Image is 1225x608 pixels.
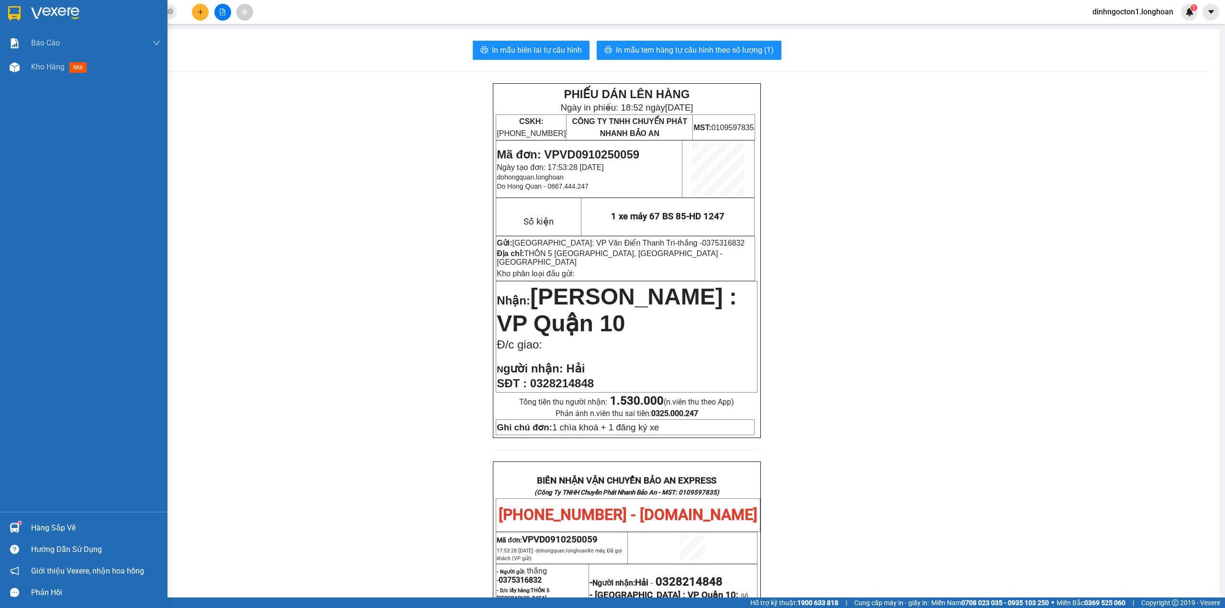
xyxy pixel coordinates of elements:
span: 0375316832 [499,575,542,585]
span: THÔN 5 [GEOGRAPHIC_DATA], [GEOGRAPHIC_DATA] - [GEOGRAPHIC_DATA] [497,249,723,266]
span: caret-down [1207,8,1215,16]
button: plus [192,4,209,21]
span: down [153,39,160,47]
span: VPVD0910250059 [522,534,598,545]
span: Mã đơn: VPVD0910250059 [497,148,639,161]
span: CÔNG TY TNHH CHUYỂN PHÁT NHANH BẢO AN [572,117,687,137]
sup: 1 [1191,4,1197,11]
strong: - [590,577,648,588]
span: - [648,578,656,587]
span: [PHONE_NUMBER] [497,117,566,137]
span: - [675,239,745,247]
span: Hải [635,577,648,588]
span: dohongquan.longhoan [497,548,622,562]
span: [PERSON_NAME] : VP Quận 10 [497,284,737,336]
div: Phản hồi [31,585,160,600]
span: plus [197,9,204,15]
span: Miền Nam [931,597,1049,608]
span: ⚪️ [1051,601,1054,605]
span: 17:53:28 [DATE] - [497,548,622,562]
strong: 0708 023 035 - 0935 103 250 [961,599,1049,607]
span: 0109597835 [134,45,194,54]
span: Do Hong Quan - 0867.444.247 [497,182,588,190]
img: logo-vxr [8,6,21,21]
strong: 0325.000.247 [651,409,698,418]
span: Ngày tạo đơn: 17:53:28 [DATE] [497,163,603,171]
span: printer [480,46,488,55]
span: Nhận: [497,294,530,307]
span: In mẫu tem hàng tự cấu hình theo số lượng (1) [616,44,774,56]
strong: 1900 633 818 [797,599,838,607]
span: [PHONE_NUMBER] [4,41,73,58]
span: Đ/c giao: [497,338,542,351]
span: Kho phân loại đầu gửi: [497,270,575,278]
span: | [846,597,847,608]
strong: N [497,364,563,374]
span: Cung cấp máy in - giấy in: [854,597,929,608]
strong: CSKH: [26,41,51,49]
button: printerIn mẫu biên lai tự cấu hình [473,41,590,60]
span: dinhngocton1.longhoan [1085,6,1181,18]
strong: Ghi chú đơn: [497,422,552,432]
span: aim [241,9,248,15]
span: Người nhận: [592,578,648,587]
strong: MST: [134,45,152,54]
span: In mẫu biên lai tự cấu hình [492,44,582,56]
img: warehouse-icon [10,523,20,533]
span: file-add [219,9,226,15]
span: [GEOGRAPHIC_DATA]: VP Văn Điển Thanh Trì [512,239,676,247]
span: 0328214848 [656,575,723,588]
span: Mã đơn: [497,536,598,544]
img: warehouse-icon [10,62,20,72]
span: message [10,588,19,597]
strong: BIÊN NHẬN VẬN CHUYỂN BẢO AN EXPRESS [537,475,716,486]
span: [PHONE_NUMBER] - [DOMAIN_NAME] [499,506,757,524]
strong: SĐT : [497,377,527,390]
div: Hướng dẫn sử dụng [31,542,160,557]
strong: Địa chỉ: [497,249,524,258]
span: question-circle [10,545,19,554]
span: 1 [1192,4,1195,11]
span: | [1133,597,1134,608]
strong: PHIẾU DÁN LÊN HÀNG [37,4,163,17]
span: Báo cáo [31,37,60,49]
span: [DATE] [665,102,693,113]
span: Tổng tiền thu người nhận: [519,397,734,406]
span: thắng - [678,239,745,247]
span: notification [10,566,19,575]
span: (n.viên thu theo App) [610,397,734,406]
span: Số kiện [523,216,554,227]
strong: (Công Ty TNHH Chuyển Phát Nhanh Bảo An - MST: 0109597835) [535,489,719,496]
strong: 1.530.000 [610,394,664,407]
span: Hỗ trợ kỹ thuật: [750,597,838,608]
button: file-add [214,4,231,21]
strong: PHIẾU DÁN LÊN HÀNG [564,88,690,101]
span: Miền Bắc [1057,597,1125,608]
button: caret-down [1203,4,1219,21]
span: Kho hàng [31,62,65,71]
span: CÔNG TY TNHH CHUYỂN PHÁT NHANH BẢO AN [74,32,132,67]
button: aim [236,4,253,21]
strong: Gửi: [497,239,512,247]
span: close-circle [167,8,173,17]
span: Ngày in phiếu: 18:52 ngày [34,19,167,29]
span: - [GEOGRAPHIC_DATA] : VP Quận 10: [590,590,738,600]
strong: - Người gửi: [497,569,525,575]
span: Giới thiệu Vexere, nhận hoa hồng [31,565,144,577]
sup: 1 [18,521,21,524]
span: thắng - [497,566,547,585]
img: icon-new-feature [1185,8,1194,16]
span: mới [69,62,87,73]
span: 0375316832 [702,239,745,247]
span: Mã đơn: VPVD0910250059 [4,71,99,97]
span: 1 xe máy 67 BS 85-HD 1247 [611,211,724,222]
div: Hàng sắp về [31,521,160,535]
img: solution-icon [10,38,20,48]
span: dohongquan.longhoan [497,173,563,181]
strong: MST: [693,124,711,132]
span: Hải [566,362,585,375]
strong: CSKH: [519,117,544,125]
button: printerIn mẫu tem hàng tự cấu hình theo số lượng (1) [597,41,781,60]
span: printer [604,46,612,55]
span: Phản ánh n.viên thu sai tiền: [556,409,698,418]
